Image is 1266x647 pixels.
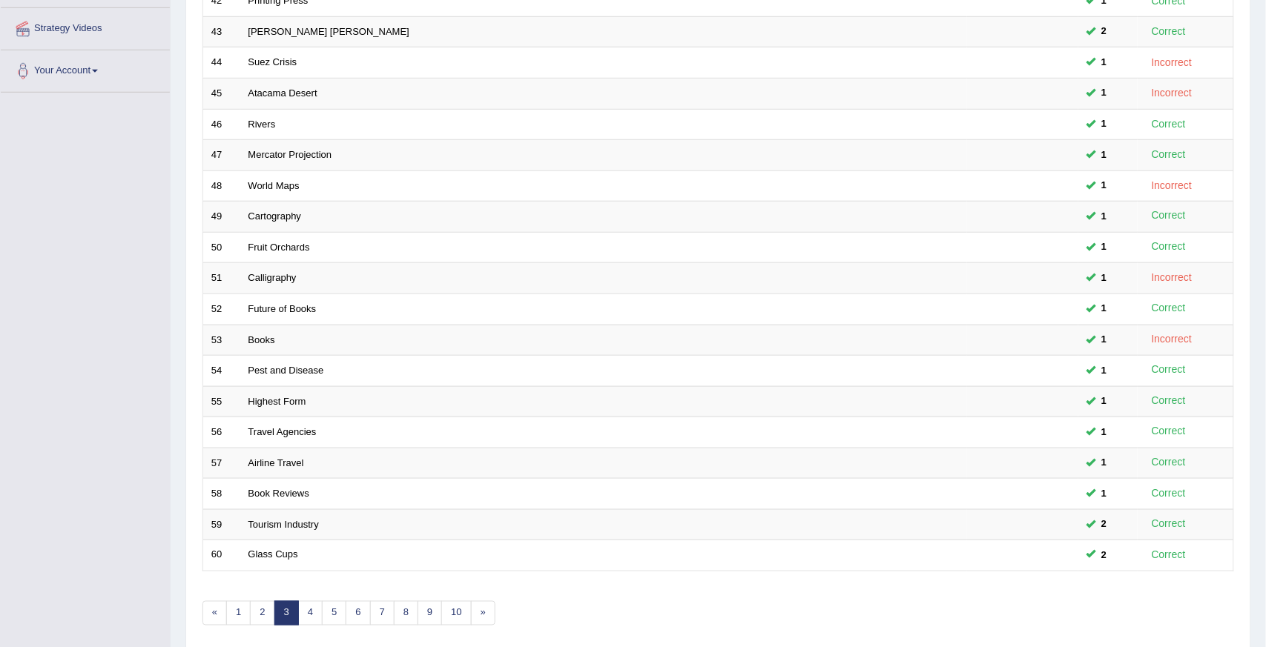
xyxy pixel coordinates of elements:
[203,47,240,79] td: 44
[248,334,275,345] a: Books
[1146,177,1199,194] div: Incorrect
[1146,516,1193,533] div: Correct
[203,79,240,110] td: 45
[250,601,274,626] a: 2
[248,549,298,560] a: Glass Cups
[203,140,240,171] td: 47
[202,601,227,626] a: «
[1096,486,1113,502] span: You can still take this question
[203,479,240,510] td: 58
[1096,147,1113,163] span: You can still take this question
[248,426,317,437] a: Travel Agencies
[248,365,324,376] a: Pest and Disease
[1146,331,1199,348] div: Incorrect
[418,601,442,626] a: 9
[1096,85,1113,101] span: You can still take this question
[1096,178,1113,193] span: You can still take this question
[248,457,304,468] a: Airline Travel
[1146,23,1193,40] div: Correct
[1096,116,1113,132] span: You can still take this question
[203,356,240,387] td: 54
[1146,146,1193,163] div: Correct
[1096,332,1113,348] span: You can still take this question
[1146,239,1193,256] div: Correct
[203,232,240,263] td: 50
[1146,547,1193,564] div: Correct
[248,87,317,99] a: Atacama Desert
[1146,116,1193,133] div: Correct
[1096,239,1113,255] span: You can still take this question
[248,303,317,314] a: Future of Books
[248,272,297,283] a: Calligraphy
[203,448,240,479] td: 57
[203,170,240,202] td: 48
[1096,455,1113,471] span: You can still take this question
[203,109,240,140] td: 46
[248,396,306,407] a: Highest Form
[370,601,395,626] a: 7
[248,210,302,222] a: Cartography
[248,26,409,37] a: [PERSON_NAME] [PERSON_NAME]
[248,519,319,530] a: Tourism Industry
[248,180,300,191] a: World Maps
[471,601,495,626] a: »
[298,601,323,626] a: 4
[1096,394,1113,409] span: You can still take this question
[1096,209,1113,225] span: You can still take this question
[1096,425,1113,440] span: You can still take this question
[1096,271,1113,286] span: You can still take this question
[1146,300,1193,317] div: Correct
[441,601,471,626] a: 10
[394,601,418,626] a: 8
[1096,363,1113,379] span: You can still take this question
[1096,517,1113,532] span: You can still take this question
[346,601,370,626] a: 6
[274,601,299,626] a: 3
[203,417,240,448] td: 56
[1146,84,1199,102] div: Incorrect
[203,509,240,540] td: 59
[248,242,310,253] a: Fruit Orchards
[226,601,251,626] a: 1
[1146,362,1193,379] div: Correct
[248,119,276,130] a: Rivers
[322,601,346,626] a: 5
[1096,55,1113,70] span: You can still take this question
[1,50,170,87] a: Your Account
[1146,208,1193,225] div: Correct
[203,325,240,356] td: 53
[203,16,240,47] td: 43
[1146,54,1199,71] div: Incorrect
[203,386,240,417] td: 55
[1146,454,1193,471] div: Correct
[1096,301,1113,316] span: You can still take this question
[203,263,240,294] td: 51
[1096,548,1113,563] span: You can still take this question
[248,149,332,160] a: Mercator Projection
[1146,423,1193,440] div: Correct
[203,293,240,325] td: 52
[203,540,240,571] td: 60
[1,8,170,45] a: Strategy Videos
[248,56,297,67] a: Suez Crisis
[1096,24,1113,39] span: You can still take this question
[1146,270,1199,287] div: Incorrect
[248,488,309,499] a: Book Reviews
[1146,393,1193,410] div: Correct
[1146,485,1193,502] div: Correct
[203,202,240,233] td: 49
